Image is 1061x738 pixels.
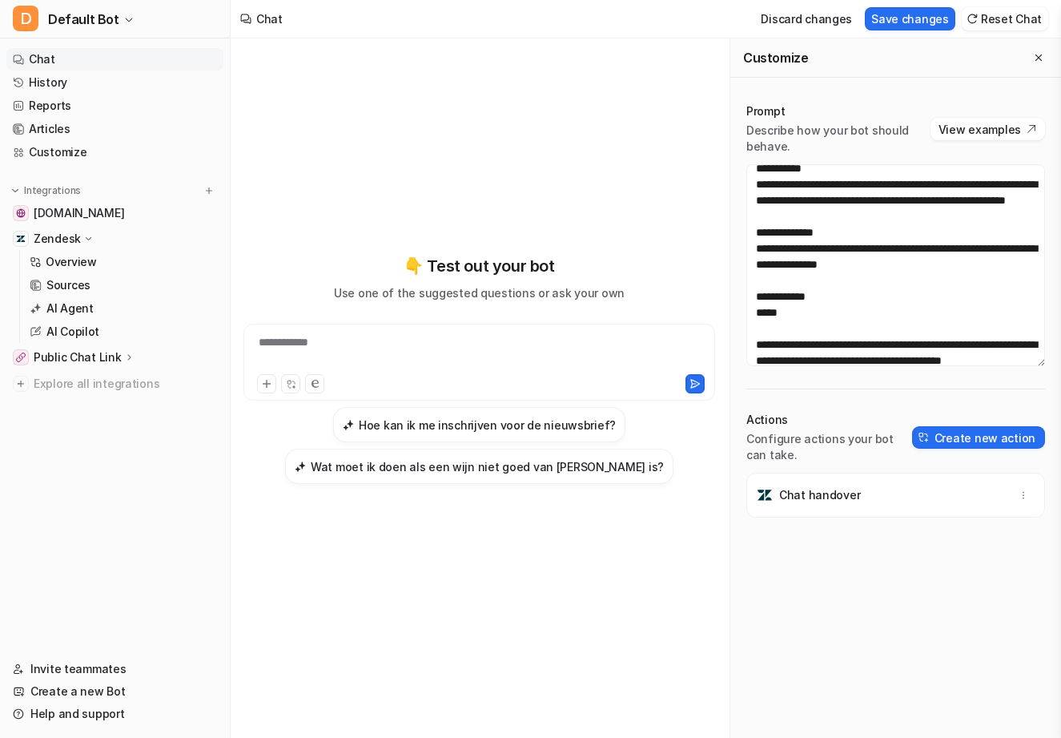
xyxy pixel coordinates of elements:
[10,185,21,196] img: expand menu
[16,208,26,218] img: www.voordeelwijnen.nl
[16,353,26,362] img: Public Chat Link
[743,50,808,66] h2: Customize
[404,254,554,278] p: 👇 Test out your bot
[6,658,223,680] a: Invite teammates
[311,458,664,475] h3: Wat moet ik doen als een wijn niet goed van [PERSON_NAME] is?
[13,376,29,392] img: explore all integrations
[34,231,81,247] p: Zendesk
[333,407,625,442] button: Hoe kan ik me inschrijven voor de nieuwsbrief?Hoe kan ik me inschrijven voor de nieuwsbrief?
[46,324,99,340] p: AI Copilot
[334,284,625,301] p: Use one of the suggested questions or ask your own
[6,202,223,224] a: www.voordeelwijnen.nl[DOMAIN_NAME]
[6,141,223,163] a: Customize
[6,680,223,703] a: Create a new Bot
[23,251,223,273] a: Overview
[23,297,223,320] a: AI Agent
[746,123,930,155] p: Describe how your bot should behave.
[46,254,97,270] p: Overview
[930,118,1045,140] button: View examples
[6,703,223,725] a: Help and support
[967,13,978,25] img: reset
[6,183,86,199] button: Integrations
[295,461,306,473] img: Wat moet ik doen als een wijn niet goed van smaak is?
[285,449,673,484] button: Wat moet ik doen als een wijn niet goed van smaak is?Wat moet ik doen als een wijn niet goed van ...
[16,234,26,244] img: Zendesk
[757,487,773,503] img: Chat handover icon
[865,7,955,30] button: Save changes
[343,419,354,431] img: Hoe kan ik me inschrijven voor de nieuwsbrief?
[23,274,223,296] a: Sources
[256,10,283,27] div: Chat
[46,300,94,317] p: AI Agent
[6,48,223,71] a: Chat
[754,7,858,30] button: Discard changes
[918,432,930,443] img: create-action-icon.svg
[359,417,616,434] h3: Hoe kan ik me inschrijven voor de nieuwsbrief?
[779,487,860,503] p: Chat handover
[34,371,217,397] span: Explore all integrations
[34,205,124,221] span: [DOMAIN_NAME]
[203,185,215,196] img: menu_add.svg
[6,71,223,94] a: History
[746,431,912,463] p: Configure actions your bot can take.
[46,277,90,293] p: Sources
[746,412,912,428] p: Actions
[24,184,81,197] p: Integrations
[48,8,119,30] span: Default Bot
[6,95,223,117] a: Reports
[34,349,122,365] p: Public Chat Link
[912,426,1045,449] button: Create new action
[13,6,38,31] span: D
[23,321,223,343] a: AI Copilot
[6,118,223,140] a: Articles
[746,103,930,119] p: Prompt
[6,373,223,395] a: Explore all integrations
[962,7,1048,30] button: Reset Chat
[1029,48,1048,67] button: Close flyout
